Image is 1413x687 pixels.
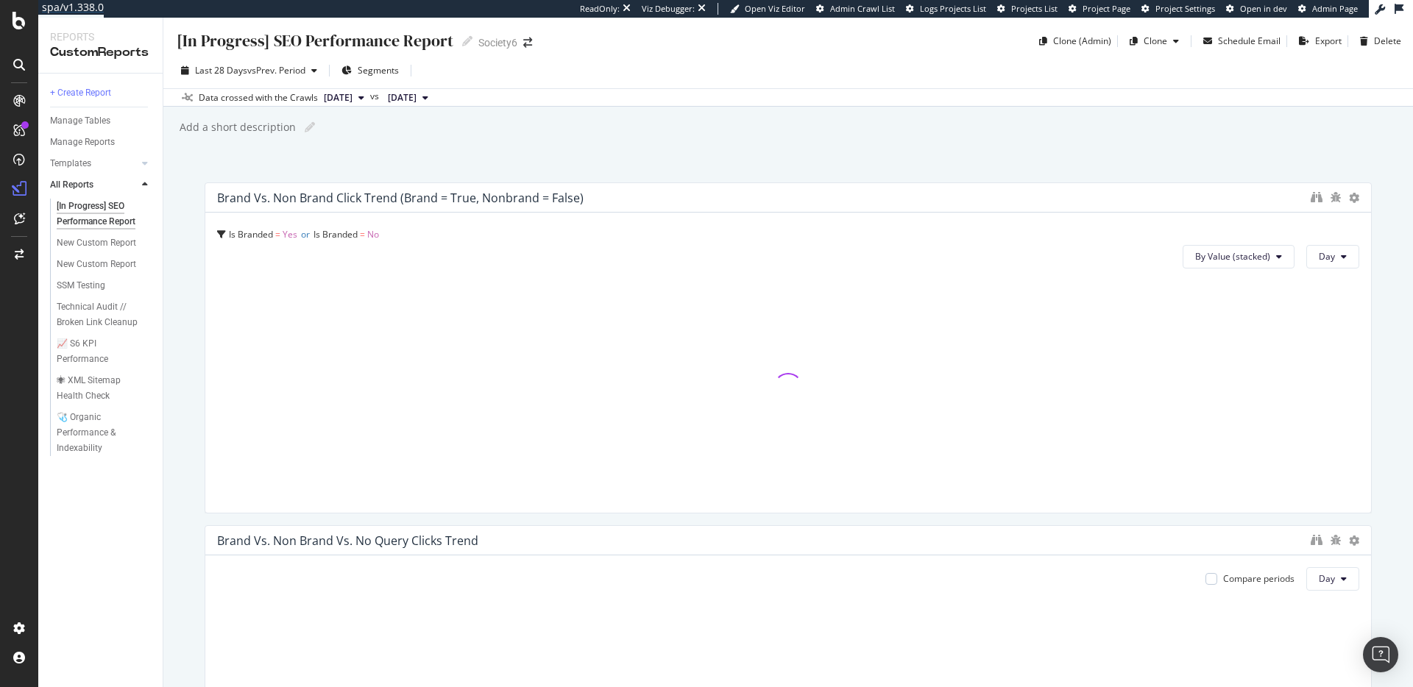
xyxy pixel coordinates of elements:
div: Brand vs. Non Brand Click Trend (Brand = True, Nonbrand = False) [217,191,584,205]
div: Compare periods [1223,572,1295,585]
span: vs [370,90,382,103]
div: Reports [50,29,151,44]
span: Project Settings [1155,3,1215,14]
a: Manage Reports [50,135,152,150]
span: Day [1319,572,1335,585]
span: Open in dev [1240,3,1287,14]
div: Manage Tables [50,113,110,129]
button: Day [1306,245,1359,268]
div: Schedule Email [1218,35,1281,47]
button: Segments [336,59,405,82]
div: All Reports [50,177,93,193]
div: + Create Report [50,85,111,101]
div: binoculars [1311,191,1322,203]
span: Admin Crawl List [830,3,895,14]
a: Logs Projects List [906,3,986,15]
button: Clone (Admin) [1033,29,1111,53]
button: Last 28 DaysvsPrev. Period [175,59,323,82]
div: Open Intercom Messenger [1363,637,1398,672]
i: Edit report name [462,36,472,46]
div: Data crossed with the Crawls [199,91,318,104]
button: Export [1293,29,1342,53]
a: + Create Report [50,85,152,101]
div: CustomReports [50,44,151,61]
a: Templates [50,156,138,171]
div: ReadOnly: [580,3,620,15]
span: = [275,228,280,241]
span: = [360,228,365,241]
div: Clone (Admin) [1053,35,1111,47]
a: New Custom Report [57,257,152,272]
span: Open Viz Editor [745,3,805,14]
button: [DATE] [382,89,434,107]
a: Admin Page [1298,3,1358,15]
div: Brand vs. Non Brand vs. No Query Clicks Trend [217,533,478,548]
span: 2025 Sep. 20th [324,91,353,104]
span: Last 28 Days [195,64,247,76]
i: Edit report name [305,122,315,132]
button: Day [1306,567,1359,591]
span: Is Branded [314,228,358,241]
span: 2025 Aug. 19th [388,91,417,104]
span: vs Prev. Period [247,64,305,76]
span: Yes [283,228,297,241]
a: Open Viz Editor [730,3,805,15]
a: SSM Testing [57,278,152,293]
button: Clone [1124,29,1185,53]
a: New Custom Report [57,235,152,251]
span: No [367,228,379,241]
span: Segments [358,64,399,76]
a: 📈 S6 KPI Performance [57,336,152,367]
div: arrow-right-arrow-left [523,38,532,48]
a: 🩺 Organic Performance & Indexability [57,410,152,456]
span: or [301,228,310,241]
span: By Value (stacked) [1195,250,1270,263]
a: Admin Crawl List [816,3,895,15]
div: New Custom Report [57,257,136,272]
a: Project Settings [1141,3,1215,15]
div: Export [1315,35,1342,47]
span: Admin Page [1312,3,1358,14]
div: Add a short description [178,120,296,135]
span: Project Page [1083,3,1130,14]
span: Projects List [1011,3,1058,14]
a: Projects List [997,3,1058,15]
div: Brand vs. Non Brand Click Trend (Brand = True, Nonbrand = False)Is Branded = YesorIs Branded = No... [205,182,1372,513]
div: SSM Testing [57,278,105,293]
a: 🕷 XML Sitemap Health Check [57,373,152,404]
div: [In Progress] SEO Performance Report [175,29,453,52]
div: bug [1330,535,1342,545]
button: [DATE] [318,89,370,107]
span: Day [1319,250,1335,263]
a: Open in dev [1226,3,1287,15]
a: Technical Audit // Broken Link Cleanup [57,299,152,330]
div: bug [1330,192,1342,202]
span: Logs Projects List [920,3,986,14]
div: Delete [1374,35,1401,47]
div: binoculars [1311,534,1322,546]
div: [In Progress] SEO Performance Report [57,199,144,229]
button: Delete [1354,29,1401,53]
div: 🕷 XML Sitemap Health Check [57,373,142,404]
div: Technical Audit // Broken Link Cleanup [57,299,144,330]
a: Project Page [1069,3,1130,15]
button: By Value (stacked) [1183,245,1295,268]
div: 📈 S6 KPI Performance [57,336,139,367]
div: Clone [1144,35,1167,47]
div: Manage Reports [50,135,115,150]
a: Manage Tables [50,113,152,129]
div: Templates [50,156,91,171]
button: Schedule Email [1197,29,1281,53]
div: Viz Debugger: [642,3,695,15]
a: [In Progress] SEO Performance Report [57,199,152,229]
div: 🩺 Organic Performance & Indexability [57,410,144,456]
span: Is Branded [229,228,273,241]
a: All Reports [50,177,138,193]
div: Society6 [478,35,517,50]
div: New Custom Report [57,235,136,251]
